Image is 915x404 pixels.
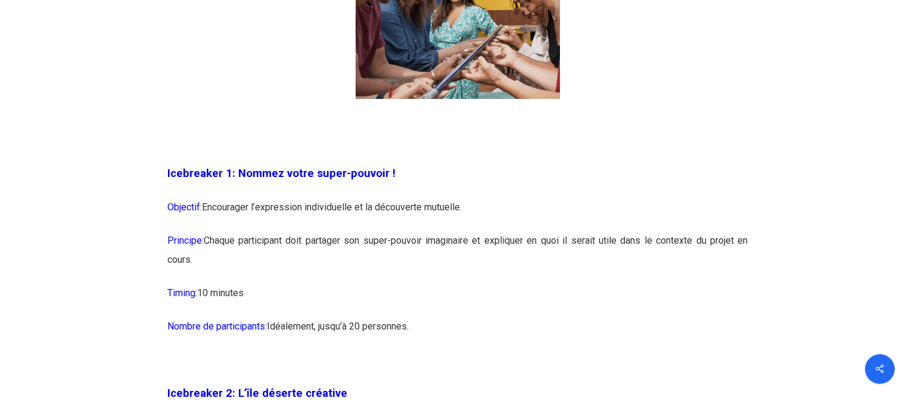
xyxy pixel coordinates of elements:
[167,387,347,400] span: Icebreaker 2: L’île déserte créative
[167,287,197,299] span: Timing:
[167,231,748,284] p: Chaque participant doit partager son super-pouvoir imaginaire et expliquer en quoi il serait util...
[167,235,204,246] span: Principe:
[167,284,748,317] p: 10 minutes
[167,167,396,180] span: Icebreaker 1: Nommez votre super-pouvoir !
[167,198,748,231] p: Encourager l’expression individuelle et la découverte mutuelle.
[167,317,748,350] p: Idéalement, jusqu’à 20 personnes.
[167,321,267,332] span: Nombre de participants:
[167,201,202,213] span: Objectif:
